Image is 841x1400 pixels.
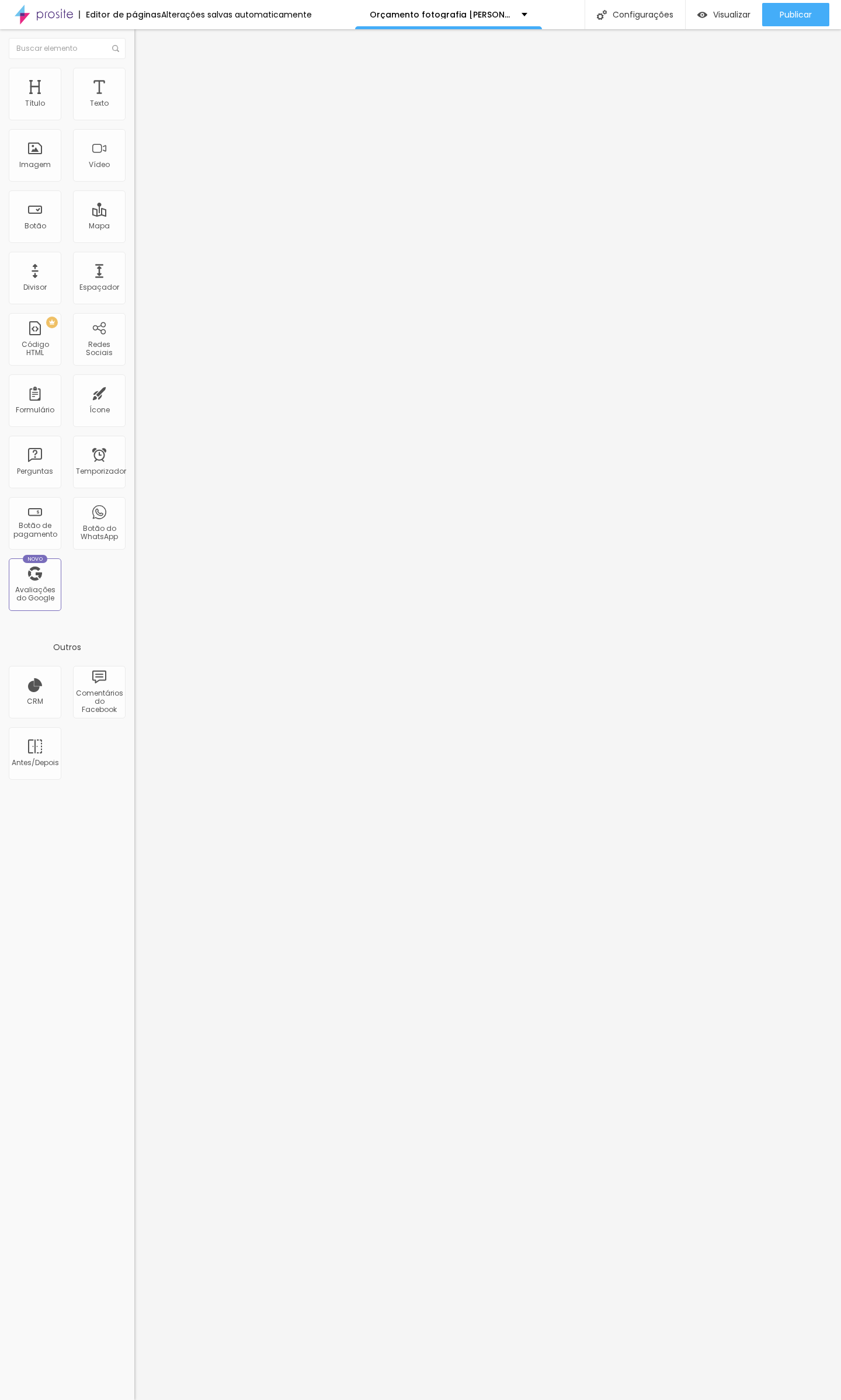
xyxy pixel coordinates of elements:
[79,282,119,292] font: Espaçador
[25,221,46,231] font: Botão
[17,466,53,476] font: Perguntas
[762,3,829,26] button: Publicar
[9,38,126,59] input: Buscar elemento
[686,3,762,26] button: Visualizar
[81,523,118,541] font: Botão do WhatsApp
[780,9,812,20] font: Publicar
[86,9,161,20] font: Editor de páginas
[76,688,123,715] font: Comentários do Facebook
[89,159,110,169] font: Vídeo
[19,159,51,169] font: Imagem
[22,339,49,357] font: Código HTML
[12,758,59,767] font: Antes/Depois
[89,221,110,231] font: Mapa
[713,9,750,20] font: Visualizar
[25,98,45,108] font: Título
[86,339,113,357] font: Redes Sociais
[370,9,538,20] font: Orçamento fotografia [PERSON_NAME]
[613,9,673,20] font: Configurações
[90,98,109,108] font: Texto
[597,10,607,20] img: Ícone
[27,696,43,706] font: CRM
[27,555,43,562] font: Novo
[15,585,55,603] font: Avaliações do Google
[53,641,81,653] font: Outros
[134,29,841,1400] iframe: Editor
[697,10,707,20] img: view-1.svg
[161,9,312,20] font: Alterações salvas automaticamente
[16,405,54,415] font: Formulário
[76,466,126,476] font: Temporizador
[112,45,119,52] img: Ícone
[13,520,57,539] font: Botão de pagamento
[23,282,47,292] font: Divisor
[89,405,110,415] font: Ícone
